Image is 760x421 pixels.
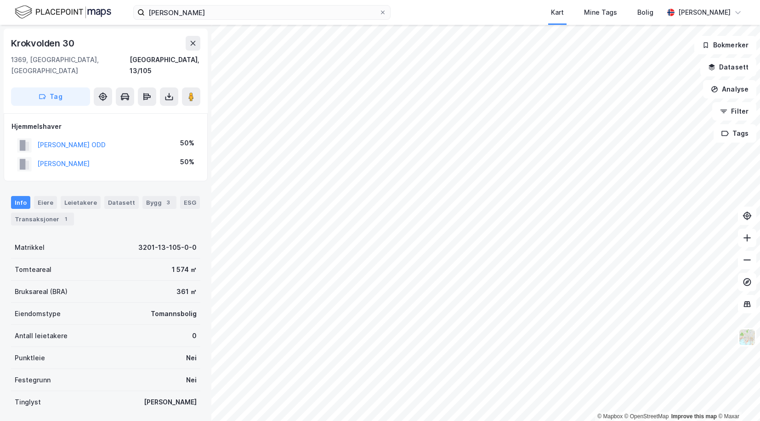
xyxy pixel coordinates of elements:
[11,213,74,225] div: Transaksjoner
[714,124,756,143] button: Tags
[15,264,51,275] div: Tomteareal
[172,264,197,275] div: 1 574 ㎡
[15,330,68,341] div: Antall leietakere
[104,196,139,209] div: Datasett
[138,242,197,253] div: 3201-13-105-0-0
[584,7,617,18] div: Mine Tags
[714,377,760,421] iframe: Chat Widget
[180,156,194,167] div: 50%
[176,286,197,297] div: 361 ㎡
[637,7,653,18] div: Bolig
[11,36,76,51] div: Krokvolden 30
[145,6,379,19] input: Søk på adresse, matrikkel, gårdeiere, leietakere eller personer
[11,196,30,209] div: Info
[15,286,68,297] div: Bruksareal (BRA)
[671,413,717,420] a: Improve this map
[15,4,111,20] img: logo.f888ab2527a4732fd821a326f86c7f29.svg
[180,196,200,209] div: ESG
[551,7,564,18] div: Kart
[61,214,70,224] div: 1
[186,375,197,386] div: Nei
[142,196,176,209] div: Bygg
[15,242,45,253] div: Matrikkel
[712,102,756,121] button: Filter
[15,352,45,363] div: Punktleie
[703,80,756,98] button: Analyse
[678,7,731,18] div: [PERSON_NAME]
[11,121,200,132] div: Hjemmelshaver
[15,308,61,319] div: Eiendomstype
[164,198,173,207] div: 3
[597,413,623,420] a: Mapbox
[694,36,756,54] button: Bokmerker
[151,308,197,319] div: Tomannsbolig
[11,54,130,76] div: 1369, [GEOGRAPHIC_DATA], [GEOGRAPHIC_DATA]
[130,54,200,76] div: [GEOGRAPHIC_DATA], 13/105
[34,196,57,209] div: Eiere
[61,196,101,209] div: Leietakere
[180,138,194,149] div: 50%
[11,87,90,106] button: Tag
[738,329,756,346] img: Z
[624,413,669,420] a: OpenStreetMap
[700,58,756,76] button: Datasett
[192,330,197,341] div: 0
[15,375,51,386] div: Festegrunn
[144,397,197,408] div: [PERSON_NAME]
[186,352,197,363] div: Nei
[15,397,41,408] div: Tinglyst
